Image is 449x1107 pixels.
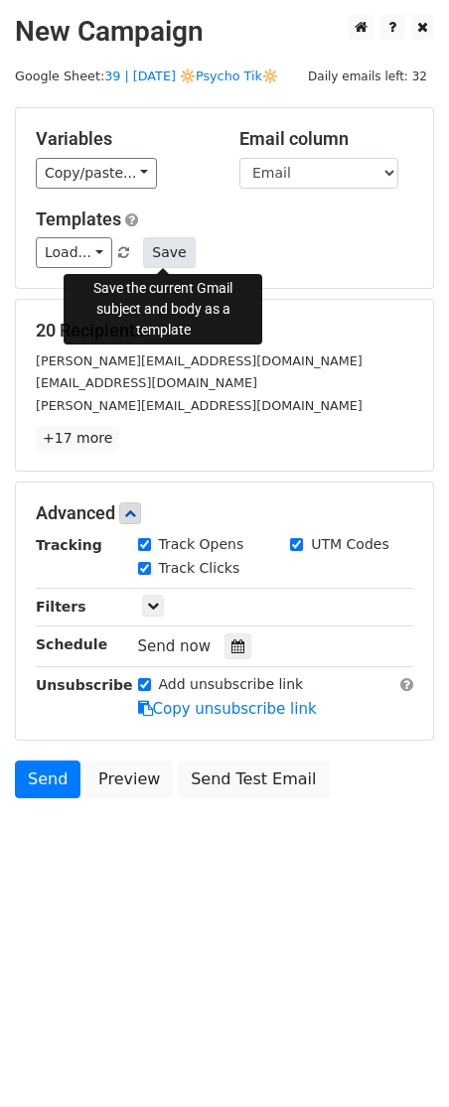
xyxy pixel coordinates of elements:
[104,69,278,83] a: 39 | [DATE] 🔆Psycho Tik🔆
[311,534,388,555] label: UTM Codes
[239,128,413,150] h5: Email column
[36,398,363,413] small: [PERSON_NAME][EMAIL_ADDRESS][DOMAIN_NAME]
[36,426,119,451] a: +17 more
[36,353,363,368] small: [PERSON_NAME][EMAIL_ADDRESS][DOMAIN_NAME]
[138,637,212,655] span: Send now
[301,66,434,87] span: Daily emails left: 32
[138,700,317,718] a: Copy unsubscribe link
[36,636,107,652] strong: Schedule
[350,1012,449,1107] iframe: Chat Widget
[64,274,262,345] div: Save the current Gmail subject and body as a template
[36,599,86,615] strong: Filters
[143,237,195,268] button: Save
[36,375,257,390] small: [EMAIL_ADDRESS][DOMAIN_NAME]
[36,502,413,524] h5: Advanced
[85,761,173,798] a: Preview
[36,158,157,189] a: Copy/paste...
[36,208,121,229] a: Templates
[36,128,210,150] h5: Variables
[159,534,244,555] label: Track Opens
[36,237,112,268] a: Load...
[15,761,80,798] a: Send
[36,677,133,693] strong: Unsubscribe
[15,15,434,49] h2: New Campaign
[15,69,278,83] small: Google Sheet:
[301,69,434,83] a: Daily emails left: 32
[159,674,304,695] label: Add unsubscribe link
[36,320,413,342] h5: 20 Recipients
[36,537,102,553] strong: Tracking
[159,558,240,579] label: Track Clicks
[178,761,329,798] a: Send Test Email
